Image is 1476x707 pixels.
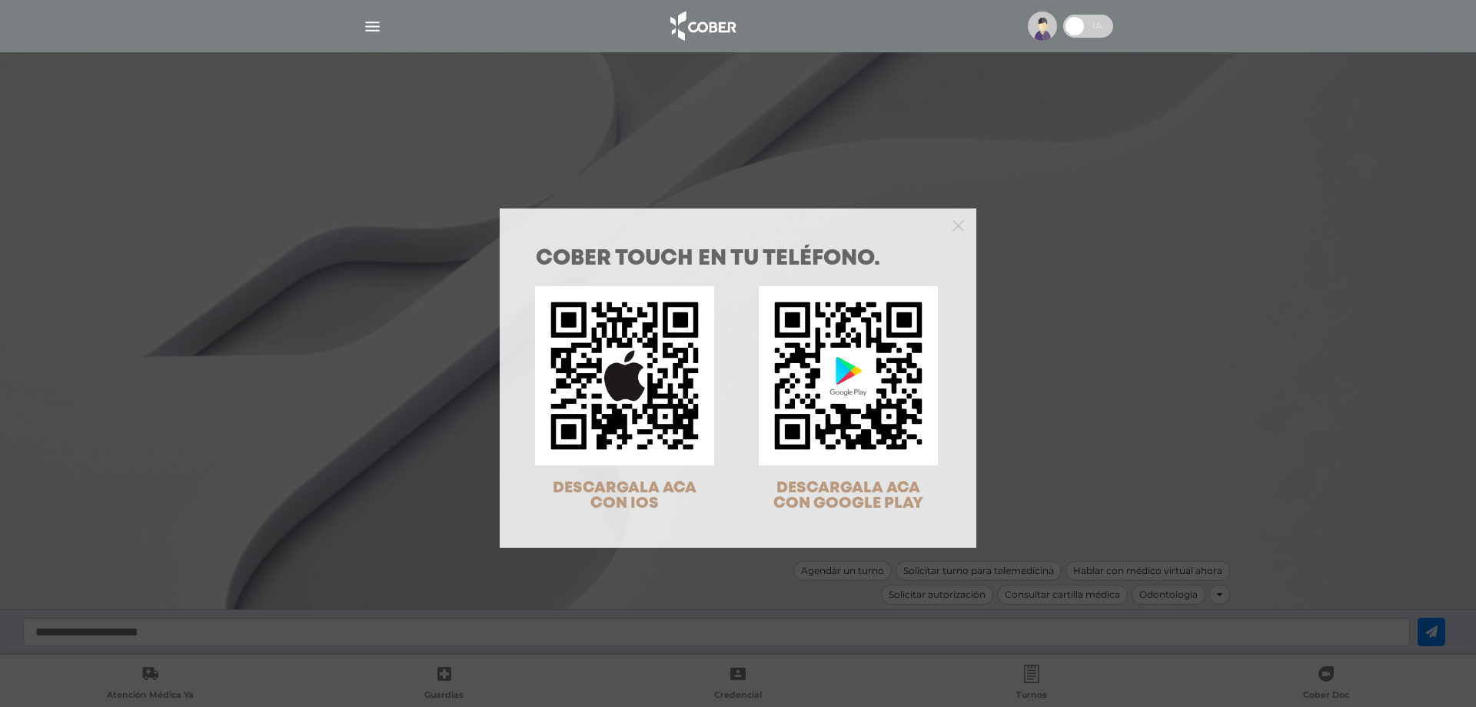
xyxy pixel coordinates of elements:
[553,481,696,511] span: DESCARGALA ACA CON IOS
[536,248,940,270] h1: COBER TOUCH en tu teléfono.
[952,218,964,232] button: Close
[759,286,938,465] img: qr-code
[773,481,923,511] span: DESCARGALA ACA CON GOOGLE PLAY
[535,286,714,465] img: qr-code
